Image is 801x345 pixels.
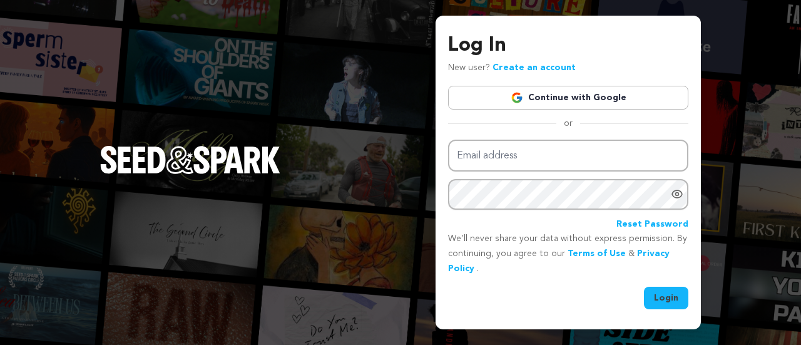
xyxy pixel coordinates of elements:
[568,249,626,258] a: Terms of Use
[644,287,688,309] button: Login
[100,146,280,173] img: Seed&Spark Logo
[492,63,576,72] a: Create an account
[448,31,688,61] h3: Log In
[448,86,688,110] a: Continue with Google
[616,217,688,232] a: Reset Password
[511,91,523,104] img: Google logo
[671,188,683,200] a: Show password as plain text. Warning: this will display your password on the screen.
[448,232,688,276] p: We’ll never share your data without express permission. By continuing, you agree to our & .
[448,140,688,172] input: Email address
[448,249,670,273] a: Privacy Policy
[100,146,280,198] a: Seed&Spark Homepage
[448,61,576,76] p: New user?
[556,117,580,130] span: or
